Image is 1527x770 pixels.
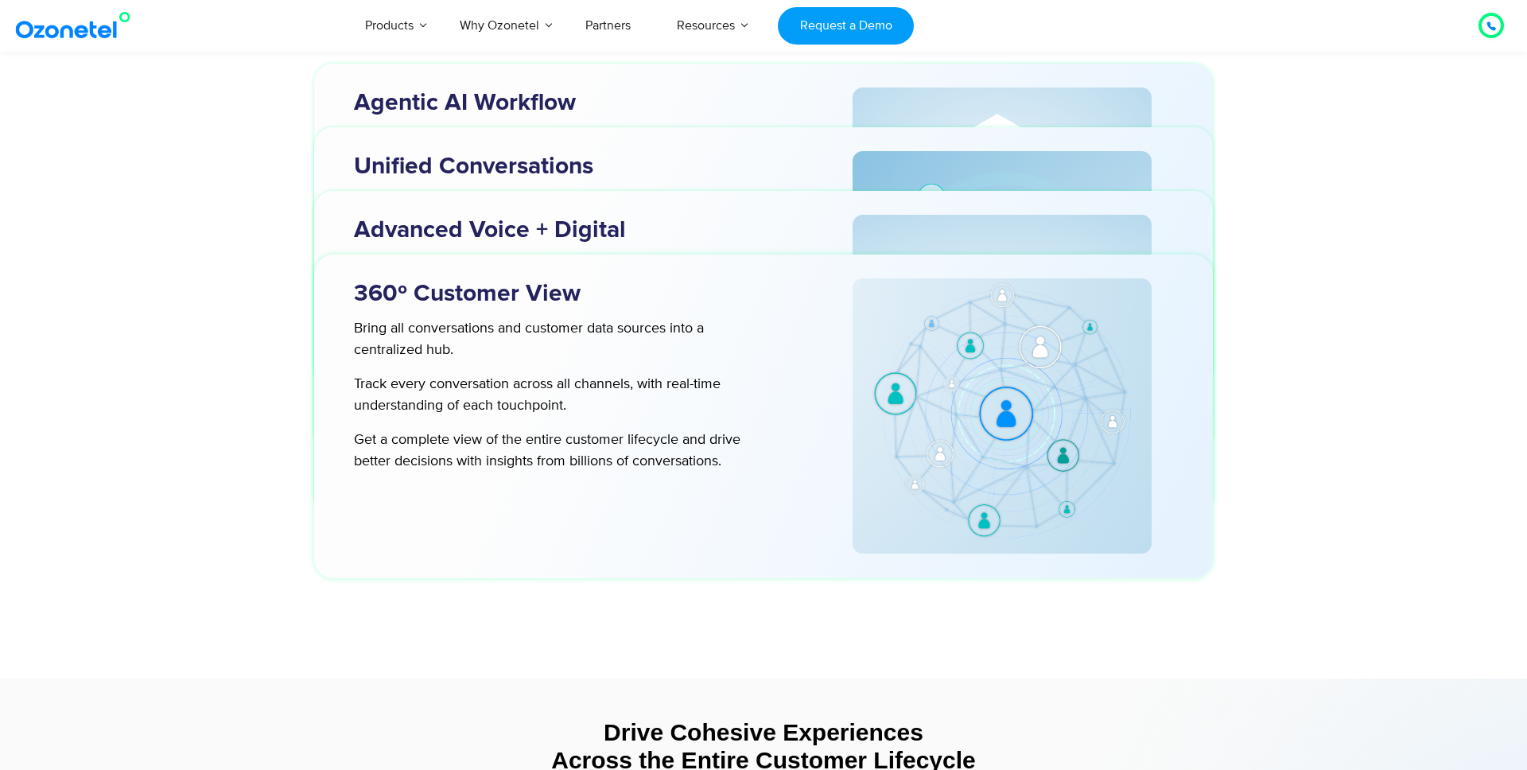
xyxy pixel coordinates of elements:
p: Get a complete view of the entire customer lifecycle and drive better decisions with insights fro... [354,430,767,472]
h3: Advanced Voice + Digital [354,215,799,246]
p: Track every conversation across all channels, with real-time understanding of each touchpoint. [354,374,767,417]
h3: 360º Customer View [354,278,799,309]
a: Request a Demo [778,7,914,45]
p: Bring all conversations and customer data sources into a centralized hub. [354,318,767,361]
h3: Agentic AI Workflow [354,87,799,119]
h3: Unified Conversations [354,151,799,182]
